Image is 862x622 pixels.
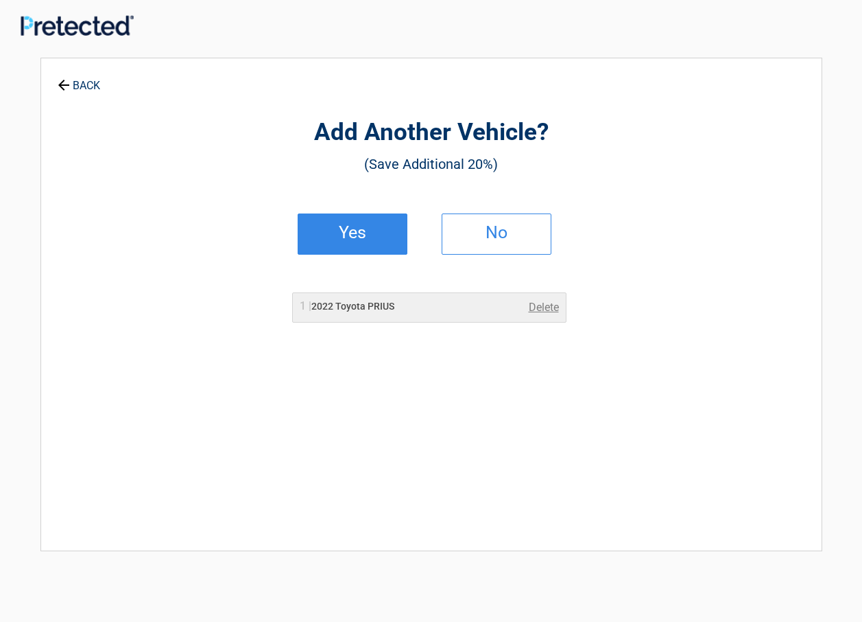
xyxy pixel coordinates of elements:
h2: Add Another Vehicle? [117,117,746,149]
h3: (Save Additional 20%) [117,152,746,176]
h2: No [456,228,537,238]
a: Delete [529,299,559,316]
a: BACK [55,67,103,91]
h2: Yes [312,228,393,238]
img: Main Logo [21,15,134,36]
span: 1 | [300,299,311,312]
h2: 2022 Toyota PRIUS [300,299,394,314]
